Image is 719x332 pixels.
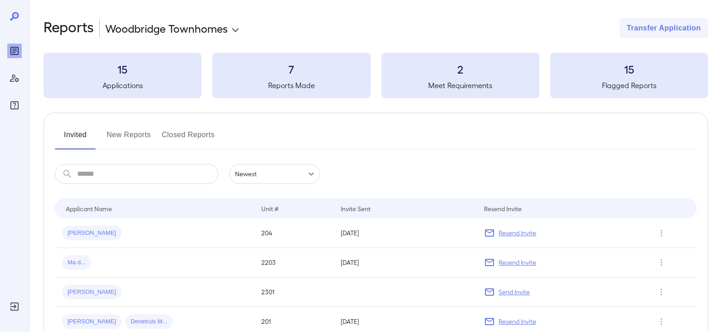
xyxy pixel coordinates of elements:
[654,226,669,240] button: Row Actions
[212,62,370,76] h3: 7
[382,80,539,91] h5: Meet Requirements
[44,53,708,98] summary: 15Applications7Reports Made2Meet Requirements15Flagged Reports
[62,317,122,326] span: [PERSON_NAME]
[261,203,279,214] div: Unit #
[55,128,96,149] button: Invited
[212,80,370,91] h5: Reports Made
[62,258,91,267] span: Ma d...
[62,229,122,238] span: [PERSON_NAME]
[66,203,112,214] div: Applicant Name
[7,299,22,314] div: Log Out
[105,21,228,35] p: Woodbridge Townhomes
[550,62,708,76] h3: 15
[254,218,334,248] td: 204
[654,255,669,270] button: Row Actions
[499,228,536,238] p: Resend Invite
[162,128,215,149] button: Closed Reports
[499,258,536,267] p: Resend Invite
[125,317,173,326] span: Denetruis M...
[333,218,477,248] td: [DATE]
[333,248,477,277] td: [DATE]
[254,248,334,277] td: 2203
[44,62,201,76] h3: 15
[254,277,334,307] td: 2301
[382,62,539,76] h3: 2
[620,18,708,38] button: Transfer Application
[44,80,201,91] h5: Applications
[229,164,320,184] div: Newest
[341,203,371,214] div: Invite Sent
[484,203,522,214] div: Resend Invite
[62,288,122,297] span: [PERSON_NAME]
[499,287,530,297] p: Send Invite
[550,80,708,91] h5: Flagged Reports
[7,44,22,58] div: Reports
[44,18,94,38] h2: Reports
[499,317,536,326] p: Resend Invite
[107,128,151,149] button: New Reports
[7,98,22,113] div: FAQ
[654,285,669,299] button: Row Actions
[654,314,669,329] button: Row Actions
[7,71,22,85] div: Manage Users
